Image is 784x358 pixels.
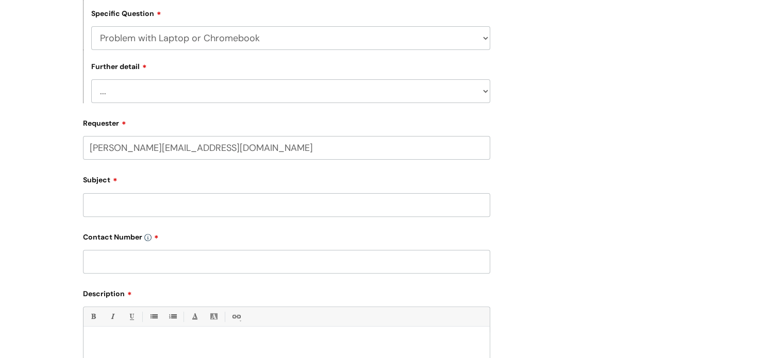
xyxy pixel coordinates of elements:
[91,8,161,18] label: Specific Question
[188,310,201,323] a: Font Color
[91,61,147,71] label: Further detail
[166,310,179,323] a: 1. Ordered List (Ctrl-Shift-8)
[106,310,119,323] a: Italic (Ctrl-I)
[87,310,99,323] a: Bold (Ctrl-B)
[144,234,152,241] img: info-icon.svg
[147,310,160,323] a: • Unordered List (Ctrl-Shift-7)
[229,310,242,323] a: Link
[83,172,490,184] label: Subject
[125,310,138,323] a: Underline(Ctrl-U)
[83,229,490,242] label: Contact Number
[83,115,490,128] label: Requester
[83,286,490,298] label: Description
[207,310,220,323] a: Back Color
[83,136,490,160] input: Email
